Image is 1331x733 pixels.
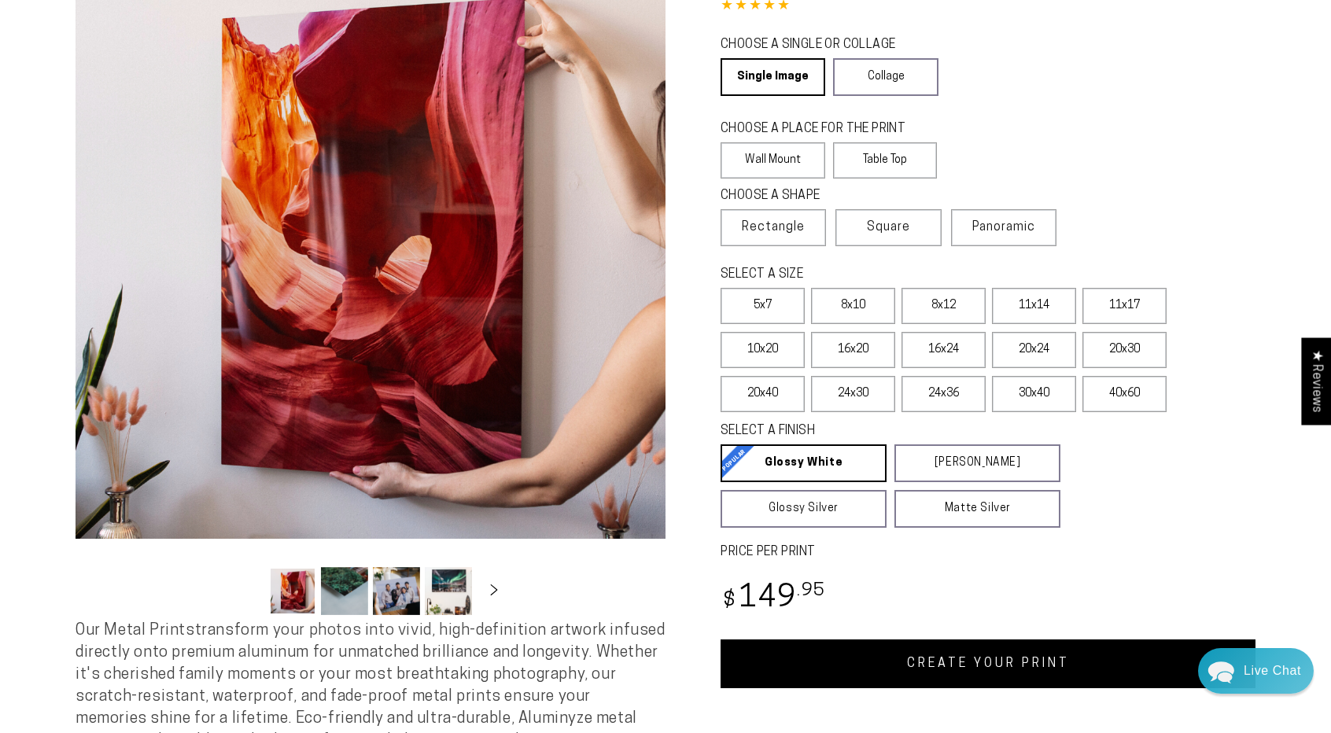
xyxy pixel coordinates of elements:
[721,584,825,614] bdi: 149
[721,120,923,138] legend: CHOOSE A PLACE FOR THE PRINT
[811,376,895,412] label: 24x30
[1244,648,1301,694] div: Contact Us Directly
[992,288,1076,324] label: 11x14
[269,567,316,615] button: Load image 1 in gallery view
[425,567,472,615] button: Load image 4 in gallery view
[901,288,986,324] label: 8x12
[894,490,1060,528] a: Matte Silver
[992,332,1076,368] label: 20x24
[721,142,825,179] label: Wall Mount
[992,376,1076,412] label: 30x40
[723,591,736,612] span: $
[721,187,925,205] legend: CHOOSE A SHAPE
[972,221,1035,234] span: Panoramic
[321,567,368,615] button: Load image 2 in gallery view
[721,332,805,368] label: 10x20
[721,58,825,96] a: Single Image
[230,573,264,608] button: Slide left
[797,582,825,600] sup: .95
[721,266,1035,284] legend: SELECT A SIZE
[721,288,805,324] label: 5x7
[721,444,887,482] a: Glossy White
[721,639,1255,688] a: CREATE YOUR PRINT
[721,376,805,412] label: 20x40
[1082,288,1167,324] label: 11x17
[1082,332,1167,368] label: 20x30
[1301,337,1331,425] div: Click to open Judge.me floating reviews tab
[721,543,1255,562] label: PRICE PER PRINT
[894,444,1060,482] a: [PERSON_NAME]
[811,332,895,368] label: 16x20
[833,58,938,96] a: Collage
[721,36,924,54] legend: CHOOSE A SINGLE OR COLLAGE
[721,422,1023,440] legend: SELECT A FINISH
[901,376,986,412] label: 24x36
[833,142,938,179] label: Table Top
[721,490,887,528] a: Glossy Silver
[373,567,420,615] button: Load image 3 in gallery view
[1198,648,1314,694] div: Chat widget toggle
[742,218,805,237] span: Rectangle
[1082,376,1167,412] label: 40x60
[901,332,986,368] label: 16x24
[477,573,511,608] button: Slide right
[811,288,895,324] label: 8x10
[867,218,910,237] span: Square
